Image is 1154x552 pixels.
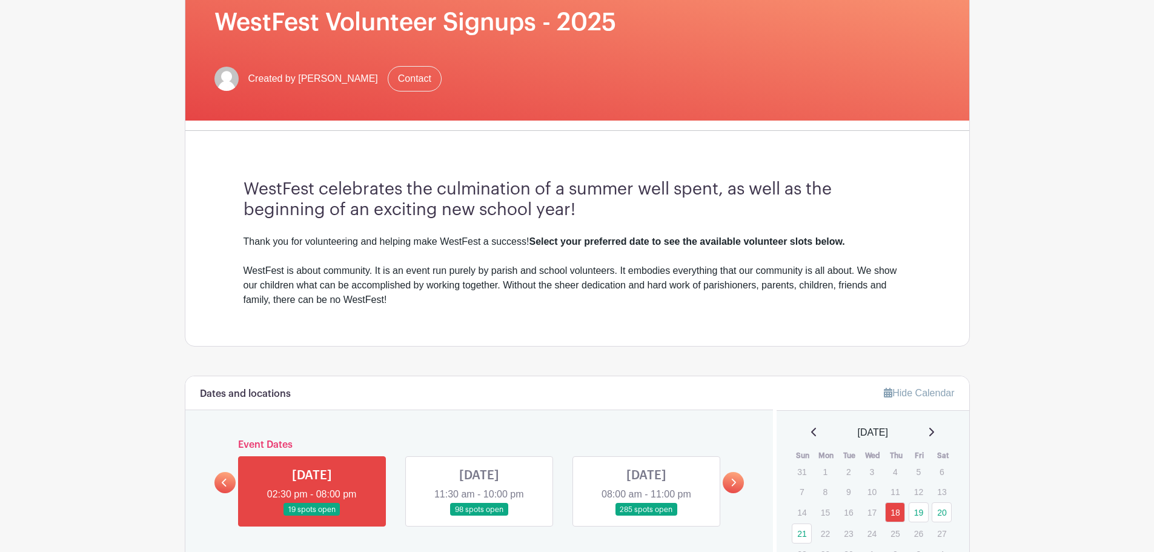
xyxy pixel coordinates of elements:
[862,503,882,522] p: 17
[244,179,911,220] h3: WestFest celebrates the culmination of a summer well spent, as well as the beginning of an exciti...
[388,66,442,91] a: Contact
[909,502,929,522] a: 19
[244,234,911,249] div: Thank you for volunteering and helping make WestFest a success!
[248,71,378,86] span: Created by [PERSON_NAME]
[792,524,812,544] a: 21
[884,450,908,462] th: Thu
[838,462,858,481] p: 2
[792,462,812,481] p: 31
[214,8,940,37] h1: WestFest Volunteer Signups - 2025
[792,482,812,501] p: 7
[838,482,858,501] p: 9
[815,482,835,501] p: 8
[214,67,239,91] img: default-ce2991bfa6775e67f084385cd625a349d9dcbb7a52a09fb2fda1e96e2d18dcdb.png
[200,388,291,400] h6: Dates and locations
[884,388,954,398] a: Hide Calendar
[885,482,905,501] p: 11
[529,236,844,247] strong: Select your preferred date to see the available volunteer slots below.
[862,524,882,543] p: 24
[885,524,905,543] p: 25
[838,524,858,543] p: 23
[815,503,835,522] p: 15
[862,462,882,481] p: 3
[909,462,929,481] p: 5
[815,524,835,543] p: 22
[838,450,861,462] th: Tue
[815,450,838,462] th: Mon
[931,450,955,462] th: Sat
[792,503,812,522] p: 14
[791,450,815,462] th: Sun
[909,524,929,543] p: 26
[862,482,882,501] p: 10
[909,482,929,501] p: 12
[885,502,905,522] a: 18
[932,524,952,543] p: 27
[932,462,952,481] p: 6
[838,503,858,522] p: 16
[236,439,723,451] h6: Event Dates
[932,482,952,501] p: 13
[244,264,911,307] div: WestFest is about community. It is an event run purely by parish and school volunteers. It embodi...
[908,450,932,462] th: Fri
[858,425,888,440] span: [DATE]
[815,462,835,481] p: 1
[932,502,952,522] a: 20
[861,450,885,462] th: Wed
[885,462,905,481] p: 4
